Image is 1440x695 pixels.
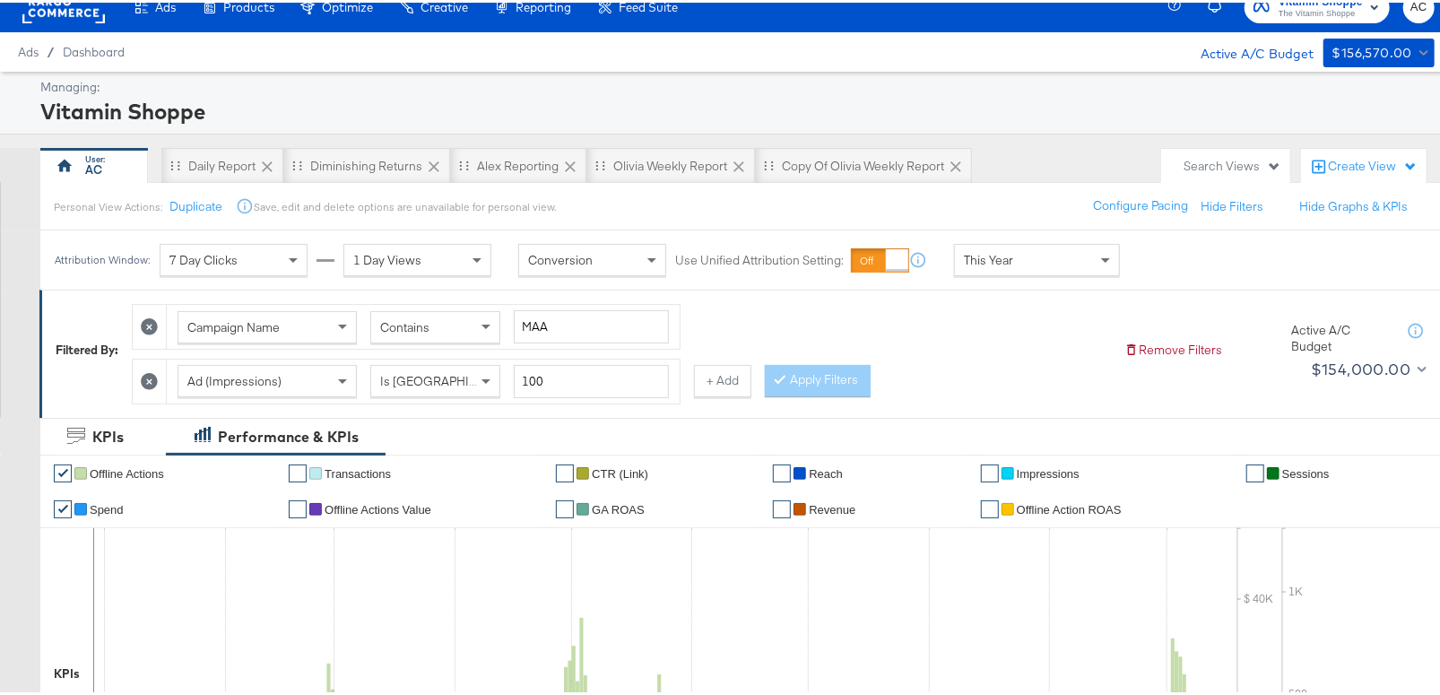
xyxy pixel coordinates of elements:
[169,249,238,265] span: 7 Day Clicks
[592,500,645,514] span: GA ROAS
[1299,195,1408,213] button: Hide Graphs & KPIs
[188,155,256,172] div: Daily Report
[325,465,391,478] span: Transactions
[595,158,605,168] div: Drag to reorder tab
[1332,39,1412,62] div: $156,570.00
[289,462,307,480] a: ✔
[1291,319,1390,352] div: Active A/C Budget
[1323,36,1435,65] button: $156,570.00
[325,500,431,514] span: Offline Actions Value
[63,42,125,56] a: Dashboard
[1080,187,1201,220] button: Configure Pacing
[1184,155,1281,172] div: Search Views
[85,159,102,176] div: AC
[981,498,999,516] a: ✔
[90,500,124,514] span: Spend
[675,249,844,266] label: Use Unified Attribution Setting:
[54,251,151,264] div: Attribution Window:
[592,465,648,478] span: CTR (Link)
[218,424,359,445] div: Performance & KPIs
[1183,36,1314,63] div: Active A/C Budget
[187,317,280,333] span: Campaign Name
[773,462,791,480] a: ✔
[310,155,422,172] div: Diminishing Returns
[39,42,63,56] span: /
[1279,4,1363,19] span: The Vitamin Shoppe
[1328,155,1418,173] div: Create View
[54,498,72,516] a: ✔
[40,76,1430,93] div: Managing:
[964,249,1013,265] span: This Year
[981,462,999,480] a: ✔
[773,498,791,516] a: ✔
[1246,462,1264,480] a: ✔
[54,663,80,680] div: KPIs
[809,465,843,478] span: Reach
[353,249,421,265] span: 1 Day Views
[1017,500,1122,514] span: Offline Action ROAS
[556,498,574,516] a: ✔
[169,195,222,213] button: Duplicate
[90,465,164,478] span: Offline Actions
[1017,465,1080,478] span: Impressions
[54,197,162,212] div: Personal View Actions:
[514,308,669,341] input: Enter a search term
[289,498,307,516] a: ✔
[380,317,429,333] span: Contains
[92,424,124,445] div: KPIs
[764,158,774,168] div: Drag to reorder tab
[187,370,282,387] span: Ad (Impressions)
[1282,465,1330,478] span: Sessions
[477,155,559,172] div: Alex Reporting
[18,42,39,56] span: Ads
[809,500,855,514] span: Revenue
[1201,195,1263,213] button: Hide Filters
[556,462,574,480] a: ✔
[292,158,302,168] div: Drag to reorder tab
[40,93,1430,124] div: Vitamin Shoppe
[1304,352,1431,381] button: $154,000.00
[170,158,180,168] div: Drag to reorder tab
[613,155,727,172] div: Olivia Weekly Report
[380,370,517,387] span: Is [GEOGRAPHIC_DATA]
[528,249,593,265] span: Conversion
[514,362,669,395] input: Enter a number
[1311,353,1410,380] div: $154,000.00
[1124,339,1222,356] button: Remove Filters
[254,197,556,212] div: Save, edit and delete options are unavailable for personal view.
[56,339,118,356] div: Filtered By:
[694,362,751,395] button: + Add
[54,462,72,480] a: ✔
[782,155,944,172] div: Copy of Olivia Weekly Report
[459,158,469,168] div: Drag to reorder tab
